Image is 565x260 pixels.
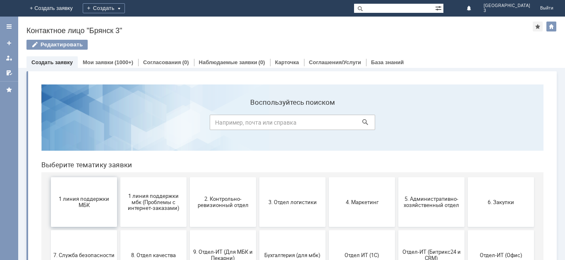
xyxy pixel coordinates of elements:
[16,99,82,149] button: 1 линия поддержки МБК
[436,121,497,127] span: 6. Закупки
[225,99,291,149] button: 3. Отдел логистики
[227,174,288,180] span: Бухгалтерия (для мбк)
[16,205,82,255] button: Финансовый отдел
[88,115,149,133] span: 1 линия поддержки мбк (Проблемы с интернет-заказами)
[158,171,219,183] span: 9. Отдел-ИТ (Для МБК и Пекарни)
[435,4,443,12] span: Расширенный поиск
[275,59,299,65] a: Карточка
[227,121,288,127] span: 3. Отдел логистики
[2,36,16,50] a: Создать заявку
[83,59,113,65] a: Мои заявки
[158,224,219,236] span: Это соглашение не активно!
[225,152,291,202] button: Бухгалтерия (для мбк)
[86,205,152,255] button: Франчайзинг
[2,66,16,79] a: Мои согласования
[294,152,360,202] button: Отдел ИТ (1С)
[366,171,427,183] span: Отдел-ИТ (Битрикс24 и CRM)
[371,59,404,65] a: База знаний
[364,99,430,149] button: 5. Административно-хозяйственный отдел
[294,205,360,255] button: не актуален
[175,37,340,52] input: Например, почта или справка
[155,205,221,255] button: Это соглашение не активно!
[259,59,265,65] div: (0)
[227,221,288,239] span: [PERSON_NAME]. Услуги ИТ для МБК (оформляет L1)
[86,99,152,149] button: 1 линия поддержки мбк (Проблемы с интернет-заказами)
[175,20,340,29] label: Воспользуйтесь поиском
[199,59,257,65] a: Наблюдаемые заявки
[433,152,499,202] button: Отдел-ИТ (Офис)
[297,174,358,180] span: Отдел ИТ (1С)
[7,83,509,91] header: Выберите тематику заявки
[88,174,149,180] span: 8. Отдел качества
[88,227,149,233] span: Франчайзинг
[366,118,427,130] span: 5. Административно-хозяйственный отдел
[158,118,219,130] span: 2. Контрольно-ревизионный отдел
[294,99,360,149] button: 4. Маркетинг
[19,174,80,180] span: 7. Служба безопасности
[143,59,181,65] a: Согласования
[436,174,497,180] span: Отдел-ИТ (Офис)
[31,59,73,65] a: Создать заявку
[533,22,543,31] div: Добавить в избранное
[19,227,80,233] span: Финансовый отдел
[26,26,533,35] div: Контактное лицо "Брянск 3"
[155,99,221,149] button: 2. Контрольно-ревизионный отдел
[297,121,358,127] span: 4. Маркетинг
[16,152,82,202] button: 7. Служба безопасности
[433,99,499,149] button: 6. Закупки
[546,22,556,31] div: Изменить домашнюю страницу
[19,118,80,130] span: 1 линия поддержки МБК
[115,59,133,65] div: (1000+)
[225,205,291,255] button: [PERSON_NAME]. Услуги ИТ для МБК (оформляет L1)
[2,51,16,65] a: Мои заявки
[182,59,189,65] div: (0)
[309,59,361,65] a: Соглашения/Услуги
[86,152,152,202] button: 8. Отдел качества
[155,152,221,202] button: 9. Отдел-ИТ (Для МБК и Пекарни)
[297,227,358,233] span: не актуален
[484,8,530,13] span: 3
[484,3,530,8] span: [GEOGRAPHIC_DATA]
[83,3,125,13] div: Создать
[364,152,430,202] button: Отдел-ИТ (Битрикс24 и CRM)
